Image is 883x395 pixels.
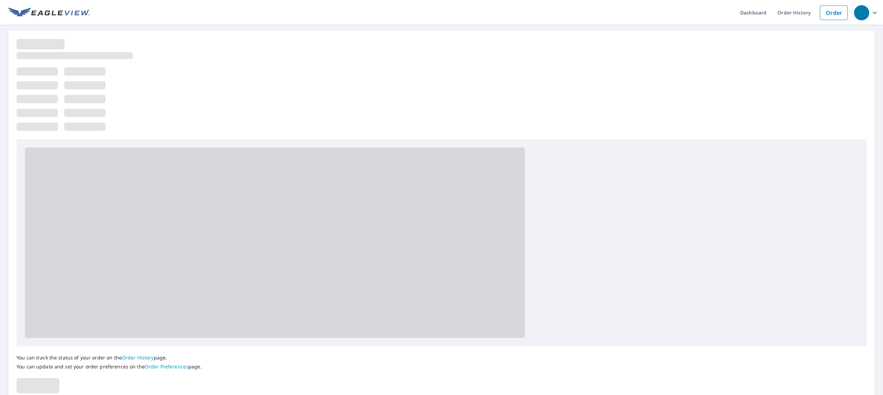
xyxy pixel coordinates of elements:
[145,363,188,370] a: Order Preferences
[17,355,202,361] p: You can track the status of your order on the page.
[17,364,202,370] p: You can update and set your order preferences on the page.
[8,8,90,18] img: EV Logo
[820,6,848,20] a: Order
[122,354,154,361] a: Order History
